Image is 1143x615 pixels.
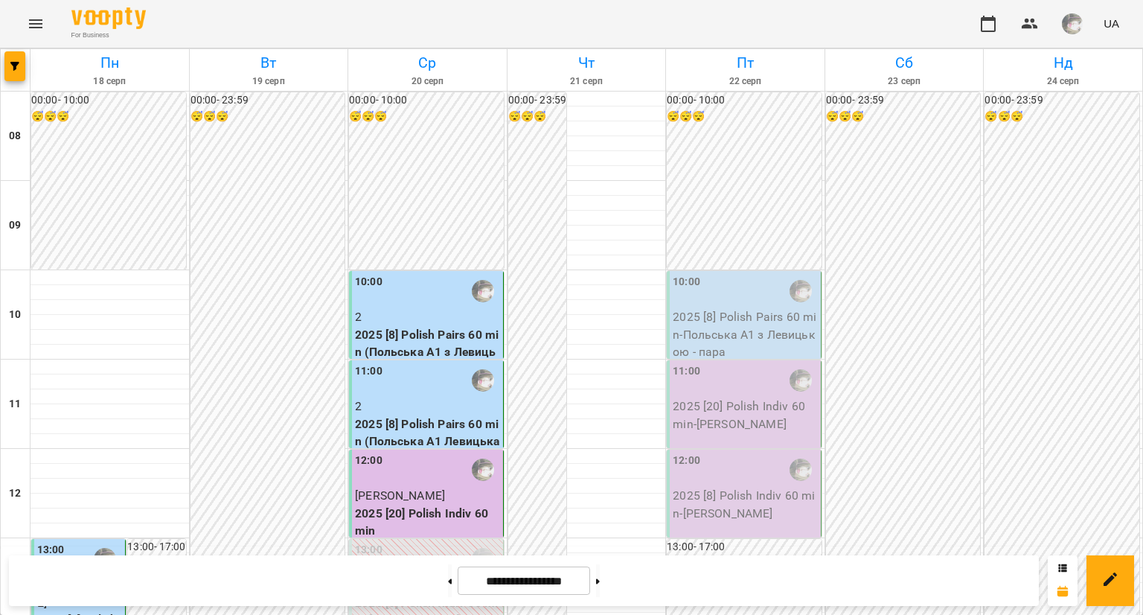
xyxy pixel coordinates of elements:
[790,369,812,392] img: Левицька Софія Сергіївна (п)
[510,51,664,74] h6: Чт
[673,487,818,522] p: 2025 [8] Polish Indiv 60 min - [PERSON_NAME]
[349,109,504,125] h6: 😴😴😴
[350,51,505,74] h6: Ср
[71,7,146,29] img: Voopty Logo
[9,307,21,323] h6: 10
[827,74,982,89] h6: 23 серп
[9,128,21,144] h6: 08
[1104,16,1119,31] span: UA
[508,92,566,109] h6: 00:00 - 23:59
[355,488,445,503] span: [PERSON_NAME]
[668,51,822,74] h6: Пт
[355,274,382,290] label: 10:00
[192,74,346,89] h6: 19 серп
[190,92,345,109] h6: 00:00 - 23:59
[673,274,700,290] label: 10:00
[31,92,186,109] h6: 00:00 - 10:00
[355,415,500,468] p: 2025 [8] Polish Pairs 60 min (Польська А1 Левицька - пара)
[355,505,500,540] p: 2025 [20] Polish Indiv 60 min
[472,280,494,302] img: Левицька Софія Сергіївна (п)
[190,109,345,125] h6: 😴😴😴
[826,92,981,109] h6: 00:00 - 23:59
[673,363,700,380] label: 11:00
[472,369,494,392] img: Левицька Софія Сергіївна (п)
[986,51,1140,74] h6: Нд
[71,31,146,40] span: For Business
[827,51,982,74] h6: Сб
[667,539,822,555] h6: 13:00 - 17:00
[790,459,812,481] img: Левицька Софія Сергіївна (п)
[673,453,700,469] label: 12:00
[510,74,664,89] h6: 21 серп
[37,542,65,558] label: 13:00
[355,326,500,379] p: 2025 [8] Polish Pairs 60 min (Польська А1 з Левицькою - пара)
[355,453,382,469] label: 12:00
[667,109,822,125] h6: 😴😴😴
[349,92,504,109] h6: 00:00 - 10:00
[673,308,818,361] p: 2025 [8] Polish Pairs 60 min - Польська А1 з Левицькою - пара
[673,398,818,433] p: 2025 [20] Polish Indiv 60 min - [PERSON_NAME]
[127,539,185,555] h6: 13:00 - 17:00
[508,109,566,125] h6: 😴😴😴
[667,92,822,109] h6: 00:00 - 10:00
[355,363,382,380] label: 11:00
[984,92,1139,109] h6: 00:00 - 23:59
[9,485,21,502] h6: 12
[18,6,54,42] button: Menu
[9,217,21,234] h6: 09
[33,51,187,74] h6: Пн
[33,74,187,89] h6: 18 серп
[355,308,500,326] p: 2
[355,542,382,558] label: 13:00
[984,109,1139,125] h6: 😴😴😴
[350,74,505,89] h6: 20 серп
[192,51,346,74] h6: Вт
[826,109,981,125] h6: 😴😴😴
[986,74,1140,89] h6: 24 серп
[9,396,21,412] h6: 11
[668,74,822,89] h6: 22 серп
[355,398,500,415] p: 2
[1098,10,1125,37] button: UA
[790,280,812,302] img: Левицька Софія Сергіївна (п)
[472,459,494,481] img: Левицька Софія Сергіївна (п)
[31,109,186,125] h6: 😴😴😴
[1062,13,1083,34] img: e3906ac1da6b2fc8356eee26edbd6dfe.jpg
